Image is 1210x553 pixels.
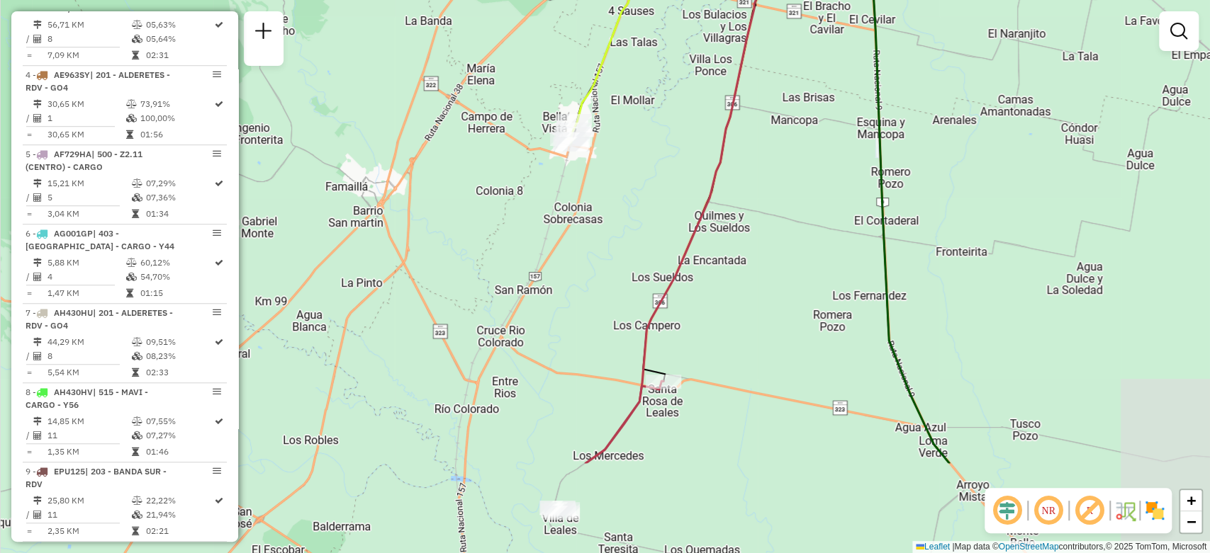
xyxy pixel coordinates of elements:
em: Opções [213,308,221,317]
i: Tempo total em rota [126,289,133,297]
td: 1,47 KM [47,286,125,300]
a: Nova sessão e pesquisa [250,17,278,49]
a: Exibir filtros [1165,17,1193,45]
td: / [26,32,33,46]
td: 11 [47,428,130,443]
i: Total de Atividades [33,511,42,519]
td: / [26,349,33,363]
i: % de utilização do peso [131,338,142,346]
i: Tempo total em rota [131,368,138,377]
span: 7 - [26,307,173,331]
td: 08,23% [145,349,213,363]
i: Rota otimizada [215,496,223,505]
span: AE963SY [54,69,90,80]
i: Rota otimizada [215,338,223,346]
td: 05,63% [145,18,213,32]
i: Total de Atividades [33,352,42,360]
span: AH430HU [54,307,93,318]
td: = [26,286,33,300]
td: 5 [47,190,130,205]
td: 05,64% [145,32,213,46]
span: Ocultar deslocamento [990,494,1024,528]
span: | [952,542,954,552]
td: 11 [47,508,130,522]
i: % de utilização da cubagem [131,35,142,43]
i: Tempo total em rota [131,527,138,535]
td: / [26,111,33,125]
i: Total de Atividades [33,114,42,122]
td: / [26,190,33,205]
span: | 201 - ALDERETES - RDV - GO4 [26,307,173,331]
i: Rota otimizada [215,100,223,108]
i: Tempo total em rota [126,130,133,139]
td: 56,71 KM [47,18,130,32]
i: Distância Total [33,179,42,188]
i: % de utilização do peso [126,100,137,108]
td: = [26,127,33,142]
a: OpenStreetMap [999,542,1059,552]
td: 54,70% [140,270,213,284]
i: Rota otimizada [215,179,223,188]
td: 4 [47,270,125,284]
span: 6 - [26,228,174,251]
td: 73,91% [140,97,213,111]
td: 02:33 [145,365,213,380]
span: 8 - [26,387,148,410]
a: Leaflet [916,542,950,552]
td: 01:56 [140,127,213,142]
td: 07,29% [145,176,213,190]
i: % de utilização do peso [131,417,142,426]
em: Opções [213,149,221,158]
td: 60,12% [140,256,213,270]
i: % de utilização da cubagem [131,193,142,202]
td: 7,09 KM [47,48,130,62]
i: % de utilização do peso [126,258,137,267]
span: AH430HV [54,387,93,397]
span: Ocultar NR [1031,494,1065,528]
em: Opções [213,229,221,237]
div: Map data © contributors,© 2025 TomTom, Microsoft [912,541,1210,553]
td: 30,65 KM [47,127,125,142]
i: Distância Total [33,496,42,505]
td: 02:21 [145,524,213,538]
td: 30,65 KM [47,97,125,111]
td: / [26,428,33,443]
td: 15,21 KM [47,176,130,190]
td: 8 [47,32,130,46]
i: % de utilização da cubagem [131,511,142,519]
td: 07,36% [145,190,213,205]
i: Total de Atividades [33,193,42,202]
td: 07,27% [145,428,213,443]
span: 5 - [26,149,142,172]
td: 44,29 KM [47,335,130,349]
td: 14,85 KM [47,414,130,428]
span: AF729HA [54,149,91,159]
span: | 201 - ALDERETES - RDV - GO4 [26,69,170,93]
td: = [26,365,33,380]
em: Opções [213,70,221,79]
td: / [26,270,33,284]
span: | 403 - [GEOGRAPHIC_DATA] - CARGO - Y44 [26,228,174,251]
em: Opções [213,387,221,396]
i: Distância Total [33,21,42,29]
td: 09,51% [145,335,213,349]
span: | 500 - Z2.11 (CENTRO) - CARGO [26,149,142,172]
td: 3,04 KM [47,207,130,221]
i: % de utilização da cubagem [126,273,137,281]
td: 8 [47,349,130,363]
td: = [26,524,33,538]
i: Distância Total [33,417,42,426]
a: Zoom out [1180,511,1201,532]
td: 2,35 KM [47,524,130,538]
td: 1 [47,111,125,125]
a: Zoom in [1180,490,1201,511]
td: 21,94% [145,508,213,522]
i: Tempo total em rota [131,210,138,218]
td: 25,80 KM [47,494,130,508]
td: 07,55% [145,414,213,428]
span: AG001GP [54,228,93,239]
img: Fluxo de ruas [1114,499,1136,522]
td: = [26,445,33,459]
td: 22,22% [145,494,213,508]
i: Distância Total [33,100,42,108]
